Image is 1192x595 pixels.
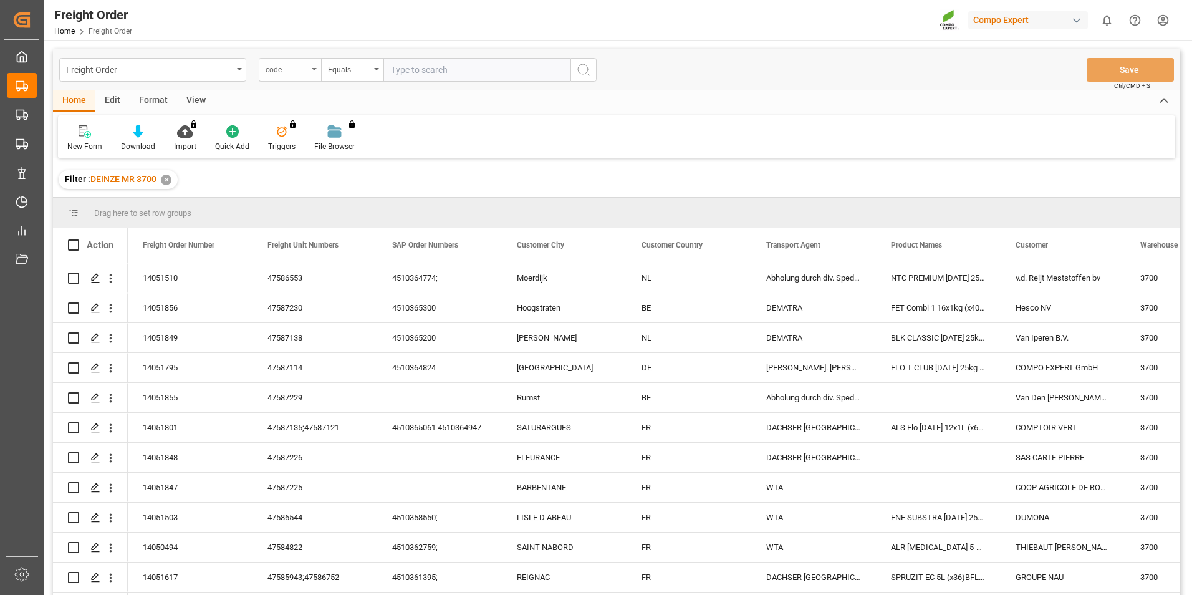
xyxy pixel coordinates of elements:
[53,563,128,593] div: Press SPACE to select this row.
[502,353,627,382] div: [GEOGRAPHIC_DATA]
[377,503,502,532] div: 4510358550;
[130,90,177,112] div: Format
[53,443,128,473] div: Press SPACE to select this row.
[1016,241,1048,249] span: Customer
[876,413,1001,442] div: ALS Flo [DATE] 12x1L (x60) FR;ALS Flo [DATE] 25kg (x24) FR;BC MINI [DATE] 9M 20kg (x48) WW;BC PLU...
[53,293,128,323] div: Press SPACE to select this row.
[1001,353,1125,382] div: COMPO EXPERT GmbH
[751,533,876,562] div: WTA
[1093,6,1121,34] button: show 0 new notifications
[751,563,876,592] div: DACHSER [GEOGRAPHIC_DATA] N.V./S.A
[252,353,377,382] div: 47587114
[94,208,191,218] span: Drag here to set row groups
[377,533,502,562] div: 4510362759;
[321,58,383,82] button: open menu
[876,533,1001,562] div: ALR [MEDICAL_DATA] 5-2-5 25kg (x40) FR;FLO T CLUB [DATE] 25kg (x40) INT;FLO T PERM [DATE] 25kg (x...
[570,58,597,82] button: search button
[53,503,128,533] div: Press SPACE to select this row.
[87,239,113,251] div: Action
[377,563,502,592] div: 4510361395;
[517,241,564,249] span: Customer City
[65,174,90,184] span: Filter :
[66,61,233,77] div: Freight Order
[128,323,252,352] div: 14051849
[876,293,1001,322] div: FET Combi 1 16x1kg (x40) BE,FR
[502,263,627,293] div: Moerdijk
[128,263,252,293] div: 14051510
[1001,533,1125,562] div: THIEBAUT [PERSON_NAME] SARL
[128,563,252,592] div: 14051617
[392,241,458,249] span: SAP Order Numbers
[161,175,171,185] div: ✕
[1001,383,1125,412] div: Van Den [PERSON_NAME] BV
[766,241,820,249] span: Transport Agent
[876,263,1001,293] div: NTC PREMIUM [DATE] 25kg (x40) FR,EN,BNL
[891,241,942,249] span: Product Names
[252,413,377,442] div: 47587135;47587121
[968,8,1093,32] button: Compo Expert
[252,263,377,293] div: 47586553
[751,323,876,352] div: DEMATRA
[252,533,377,562] div: 47584822
[53,263,128,293] div: Press SPACE to select this row.
[377,353,502,382] div: 4510364824
[627,293,751,322] div: BE
[95,90,130,112] div: Edit
[328,61,370,75] div: Equals
[876,323,1001,352] div: BLK CLASSIC [DATE] 25kg(x40)D,EN,PL,FNL
[59,58,246,82] button: open menu
[252,563,377,592] div: 47585943;47586752
[1001,413,1125,442] div: COMPTOIR VERT
[128,293,252,322] div: 14051856
[128,353,252,382] div: 14051795
[502,563,627,592] div: REIGNAC
[252,383,377,412] div: 47587229
[377,263,502,293] div: 4510364774;
[751,503,876,532] div: WTA
[383,58,570,82] input: Type to search
[252,293,377,322] div: 47587230
[968,11,1088,29] div: Compo Expert
[128,473,252,502] div: 14051847
[627,473,751,502] div: FR
[751,413,876,442] div: DACHSER [GEOGRAPHIC_DATA] N.V./S.A
[1001,503,1125,532] div: DUMONA
[1001,293,1125,322] div: Hesco NV
[751,353,876,382] div: [PERSON_NAME]. [PERSON_NAME] GmbH & Co. KG
[54,27,75,36] a: Home
[128,413,252,442] div: 14051801
[627,263,751,293] div: NL
[128,443,252,472] div: 14051848
[215,141,249,152] div: Quick Add
[502,503,627,532] div: LISLE D ABEAU
[252,443,377,472] div: 47587226
[627,443,751,472] div: FR
[751,263,876,293] div: Abholung durch div. Spediteure
[502,443,627,472] div: FLEURANCE
[940,9,959,31] img: Screenshot%202023-09-29%20at%2010.02.21.png_1712312052.png
[54,6,132,24] div: Freight Order
[627,413,751,442] div: FR
[53,413,128,443] div: Press SPACE to select this row.
[377,293,502,322] div: 4510365300
[642,241,703,249] span: Customer Country
[128,383,252,412] div: 14051855
[876,563,1001,592] div: SPRUZIT EC 5L (x36)BFL Rhizo Bio SL (no B) 10L (x60) FR*PD
[177,90,215,112] div: View
[53,353,128,383] div: Press SPACE to select this row.
[377,413,502,442] div: 4510365061 4510364947
[128,503,252,532] div: 14051503
[53,323,128,353] div: Press SPACE to select this row.
[627,503,751,532] div: FR
[252,503,377,532] div: 47586544
[377,323,502,352] div: 4510365200
[502,323,627,352] div: [PERSON_NAME]
[53,90,95,112] div: Home
[876,503,1001,532] div: ENF SUBSTRA [DATE] 25kg (x40) INT;FLO N31 31-0-0 25kg (x40) INT;
[502,473,627,502] div: BARBENTANE
[627,563,751,592] div: FR
[502,293,627,322] div: Hoogstraten
[751,383,876,412] div: Abholung durch div. Spediteure
[53,533,128,563] div: Press SPACE to select this row.
[252,323,377,352] div: 47587138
